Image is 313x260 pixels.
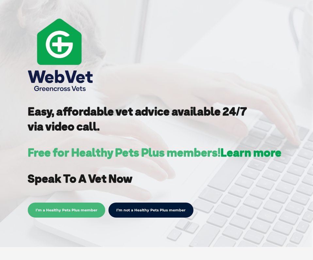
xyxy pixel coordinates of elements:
strong: Speak To A Vet Now [28,171,132,186]
span: I’m a Healthy Pets Plus member [28,203,105,218]
strong: Easy, affordable vet advice available 24/7 via video call. [28,104,247,133]
h3: Free for Healthy Pets Plus members! [28,147,281,158]
a: I’m not a Healthy Pets Plus member [108,203,193,218]
a: I’m a Healthy Pets Plus member [28,207,105,213]
a: Learn more [221,145,281,160]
